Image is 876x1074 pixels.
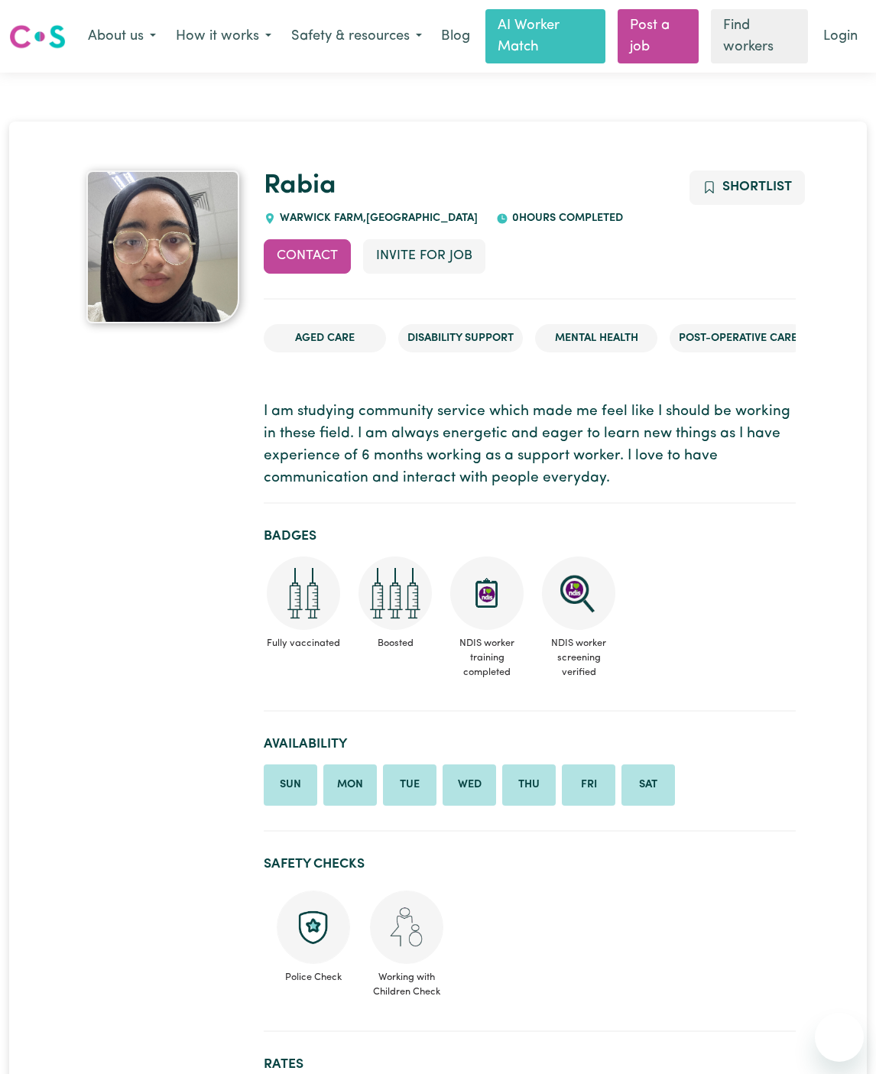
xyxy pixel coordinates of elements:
a: Rabia 's profile picture' [80,170,245,323]
span: 0 hours completed [508,213,623,224]
h2: Availability [264,736,796,752]
button: Invite for Job [363,239,485,273]
button: About us [78,21,166,53]
li: Mental Health [535,324,657,353]
span: NDIS worker screening verified [539,630,618,686]
h2: Safety Checks [264,856,796,872]
a: Post a job [618,9,699,63]
a: Careseekers logo [9,19,66,54]
a: Login [814,20,867,54]
h2: Badges [264,528,796,544]
span: NDIS worker training completed [447,630,527,686]
button: Safety & resources [281,21,432,53]
img: NDIS Worker Screening Verified [542,556,615,630]
img: CS Academy: Introduction to NDIS Worker Training course completed [450,556,524,630]
li: Available on Thursday [502,764,556,806]
span: Shortlist [722,180,792,193]
h2: Rates [264,1056,796,1072]
li: Aged Care [264,324,386,353]
li: Available on Wednesday [443,764,496,806]
span: Police Check [276,964,351,985]
button: Contact [264,239,351,273]
button: Add to shortlist [689,170,805,204]
span: Boosted [355,630,435,657]
a: Blog [432,20,479,54]
span: Working with Children Check [369,964,444,999]
span: WARWICK FARM , [GEOGRAPHIC_DATA] [276,213,478,224]
li: Available on Sunday [264,764,317,806]
img: Rabia [86,170,239,323]
img: Care and support worker has received 2 doses of COVID-19 vaccine [267,556,340,630]
li: Available on Saturday [621,764,675,806]
li: Available on Tuesday [383,764,436,806]
li: Available on Monday [323,764,377,806]
iframe: Button to launch messaging window [815,1013,864,1062]
img: Care and support worker has received booster dose of COVID-19 vaccination [359,556,432,630]
p: I am studying community service which made me feel like I should be working in these field. I am ... [264,401,796,489]
button: How it works [166,21,281,53]
span: Fully vaccinated [264,630,343,657]
a: Rabia [264,173,336,200]
li: Disability Support [398,324,523,353]
img: Working with children check [370,891,443,964]
img: Careseekers logo [9,23,66,50]
li: Post-operative care [670,324,806,353]
a: Find workers [711,9,808,63]
img: Police check [277,891,350,964]
li: Available on Friday [562,764,615,806]
a: AI Worker Match [485,9,605,63]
